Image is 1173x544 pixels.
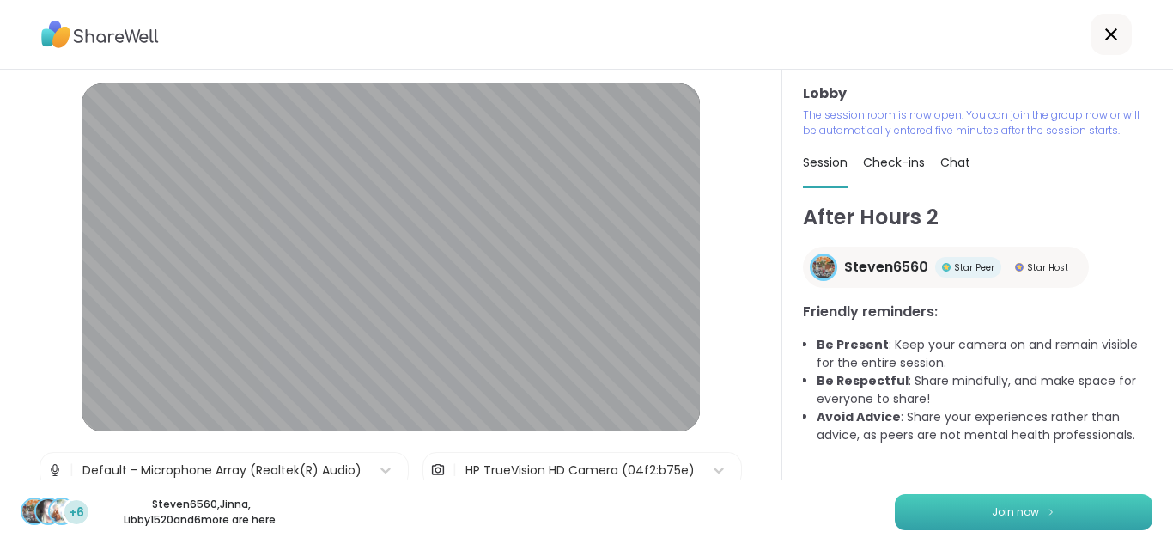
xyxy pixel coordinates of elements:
h3: Friendly reminders: [803,302,1152,322]
span: Join now [992,504,1039,520]
span: Star Peer [954,261,994,274]
span: | [453,453,457,487]
p: Steven6560 , Jinna , Libby1520 and 6 more are here. [105,497,297,528]
b: Be Respectful [817,372,909,389]
img: Steven6560 [22,499,46,523]
img: Jinna [36,499,60,523]
div: Default - Microphone Array (Realtek(R) Audio) [82,461,362,480]
img: Microphone [47,453,63,487]
h3: Lobby [803,83,1152,104]
img: ShareWell Logomark [1046,507,1056,516]
button: Join now [895,494,1152,530]
div: HP TrueVision HD Camera (04f2:b75e) [465,461,695,480]
b: Be Present [817,336,889,353]
li: : Share mindfully, and make space for everyone to share! [817,372,1152,408]
a: Steven6560Steven6560Star PeerStar PeerStar HostStar Host [803,247,1089,288]
img: Star Host [1015,263,1024,272]
span: +6 [69,504,84,522]
span: Star Host [1027,261,1068,274]
span: Check-ins [863,154,925,171]
p: The session room is now open. You can join the group now or will be automatically entered five mi... [803,107,1152,138]
img: Libby1520 [50,499,74,523]
img: Camera [430,453,446,487]
li: : Keep your camera on and remain visible for the entire session. [817,336,1152,372]
b: Avoid Advice [817,408,901,425]
img: ShareWell Logo [41,15,159,54]
li: : Share your experiences rather than advice, as peers are not mental health professionals. [817,408,1152,444]
h1: After Hours 2 [803,202,1152,233]
span: Chat [940,154,970,171]
img: Star Peer [942,263,951,272]
span: Steven6560 [844,257,928,278]
img: Steven6560 [812,256,835,278]
span: Session [803,154,848,171]
span: | [70,453,74,487]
